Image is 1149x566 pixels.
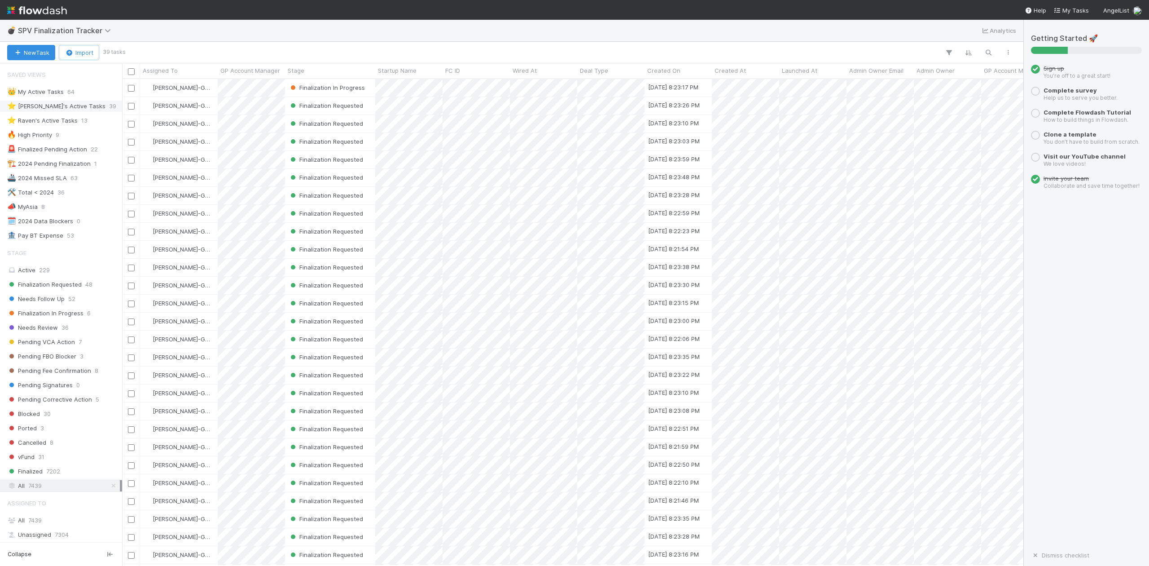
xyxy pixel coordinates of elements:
h5: Getting Started 🚀 [1031,34,1142,43]
div: [PERSON_NAME]-Gayob [144,227,213,236]
span: [PERSON_NAME]-Gayob [153,210,219,217]
span: [PERSON_NAME]-Gayob [153,443,219,451]
div: Finalization Requested [289,371,363,380]
span: [PERSON_NAME]-Gayob [153,138,219,145]
span: 8 [50,437,53,448]
div: [PERSON_NAME]-Gayob [144,119,213,128]
span: 0 [76,380,80,391]
img: avatar_45aa71e2-cea6-4b00-9298-a0421aa61a2d.png [144,533,151,540]
span: Finalization Requested [289,479,363,486]
span: [PERSON_NAME]-Gayob [153,300,219,307]
div: [DATE] 8:23:48 PM [648,172,700,181]
div: [DATE] 8:22:51 PM [648,424,699,433]
span: Finalization Requested [289,515,363,522]
span: 36 [61,322,69,333]
div: [DATE] 8:23:28 PM [648,532,700,541]
span: 🏗️ [7,159,16,167]
span: 3 [80,351,83,362]
div: [DATE] 8:23:28 PM [648,190,700,199]
div: [DATE] 8:23:22 PM [648,370,700,379]
div: [DATE] 8:23:00 PM [648,316,700,325]
span: 7202 [46,466,60,477]
div: [PERSON_NAME]-Gayob [144,173,213,182]
button: Import [59,45,99,60]
div: [PERSON_NAME]-Gayob [144,335,213,344]
span: Finalization Requested [289,318,363,325]
span: ⭐ [7,116,16,124]
div: Finalization Requested [289,496,363,505]
small: Collaborate and save time together! [1044,182,1140,189]
img: avatar_45aa71e2-cea6-4b00-9298-a0421aa61a2d.png [144,551,151,558]
div: Active [7,265,120,276]
div: [PERSON_NAME]-Gayob [144,317,213,326]
span: Needs Follow Up [7,293,65,305]
span: [PERSON_NAME]-Gayob [153,192,219,199]
span: Finalization In Progress [7,308,83,319]
img: avatar_45aa71e2-cea6-4b00-9298-a0421aa61a2d.png [144,102,151,109]
span: Pending Corrective Action [7,394,92,405]
div: [PERSON_NAME]-Gayob [144,155,213,164]
input: Toggle Row Selected [128,157,135,164]
div: Finalization Requested [289,245,363,254]
div: [DATE] 8:22:59 PM [648,208,700,217]
span: Finalization Requested [289,336,363,343]
div: 2024 Data Blockers [7,216,73,227]
div: [DATE] 8:23:08 PM [648,406,700,415]
span: Finalization Requested [289,156,363,163]
img: avatar_45aa71e2-cea6-4b00-9298-a0421aa61a2d.png [1133,6,1142,15]
span: Complete Flowdash Tutorial [1044,109,1131,116]
input: Toggle Row Selected [128,247,135,253]
span: Finalized [7,466,43,477]
div: Finalization Requested [289,137,363,146]
span: [PERSON_NAME]-Gayob [153,84,219,91]
img: avatar_45aa71e2-cea6-4b00-9298-a0421aa61a2d.png [144,354,151,361]
div: [PERSON_NAME]-Gayob [144,245,213,254]
div: Finalization Requested [289,442,363,451]
div: [PERSON_NAME]-Gayob [144,407,213,416]
div: Finalization Requested [289,407,363,416]
img: avatar_45aa71e2-cea6-4b00-9298-a0421aa61a2d.png [144,174,151,181]
span: 🚢 [7,174,16,181]
span: Saved Views [7,66,46,84]
div: [PERSON_NAME]-Gayob [144,478,213,487]
div: Finalization Requested [289,101,363,110]
span: 6 [87,308,91,319]
span: Created On [647,66,680,75]
input: Toggle Row Selected [128,552,135,559]
div: Finalization Requested [289,299,363,308]
input: Toggle Row Selected [128,444,135,451]
div: [PERSON_NAME]-Gayob [144,532,213,541]
span: 👑 [7,88,16,95]
small: Help us to serve you better. [1044,94,1118,101]
span: 8 [41,201,45,212]
div: [PERSON_NAME]-Gayob [144,550,213,559]
span: 🗓️ [7,217,16,225]
div: Raven's Active Tasks [7,115,78,126]
div: Pay BT Expense [7,230,63,241]
span: Finalization Requested [289,425,363,433]
div: [DATE] 8:23:59 PM [648,155,700,164]
img: avatar_45aa71e2-cea6-4b00-9298-a0421aa61a2d.png [144,120,151,127]
span: Clone a template [1044,131,1096,138]
span: Finalization Requested [7,279,82,290]
img: avatar_45aa71e2-cea6-4b00-9298-a0421aa61a2d.png [144,246,151,253]
div: [DATE] 8:23:35 PM [648,352,700,361]
span: 48 [85,279,92,290]
img: avatar_45aa71e2-cea6-4b00-9298-a0421aa61a2d.png [144,156,151,163]
span: [PERSON_NAME]-Gayob [153,425,219,433]
img: avatar_45aa71e2-cea6-4b00-9298-a0421aa61a2d.png [144,515,151,522]
div: My Active Tasks [7,86,64,97]
div: Finalization Requested [289,281,363,290]
div: Finalization Requested [289,119,363,128]
span: 64 [67,86,75,97]
div: Finalization Requested [289,173,363,182]
span: Launched At [782,66,817,75]
span: Startup Name [378,66,417,75]
input: Toggle Row Selected [128,372,135,379]
img: avatar_45aa71e2-cea6-4b00-9298-a0421aa61a2d.png [144,264,151,271]
input: Toggle Row Selected [128,193,135,199]
span: Wired At [513,66,537,75]
div: [DATE] 8:23:30 PM [648,280,700,289]
div: [DATE] 8:23:16 PM [648,550,699,559]
span: [PERSON_NAME]-Gayob [153,102,219,109]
